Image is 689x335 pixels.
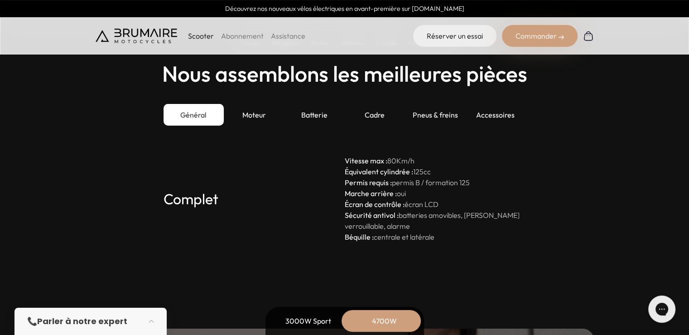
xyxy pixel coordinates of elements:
span: 80 [387,156,396,165]
div: Pneus & freins [405,104,465,126]
strong: Béquille : [345,232,374,241]
strong: Permis requis : [345,178,392,187]
div: Batterie [284,104,344,126]
div: 4700W [348,310,421,332]
img: Brumaire Motocycles [96,29,177,43]
img: Panier [583,30,594,41]
div: Moteur [224,104,284,126]
h3: Complet [164,155,345,242]
p: Scooter [188,30,214,41]
a: Réserver un essai [413,25,496,47]
img: right-arrow-2.png [559,34,564,40]
span: permis B / formation 125 [392,178,470,187]
a: Assistance [271,31,305,40]
a: Abonnement [221,31,264,40]
strong: Équivalent cylindrée : [345,167,413,176]
strong: Vitesse max : [345,156,387,165]
iframe: Gorgias live chat messenger [644,292,680,326]
div: Cadre [345,104,405,126]
div: Accessoires [465,104,525,126]
p: Km/h cc oui écran LCD batteries amovibles, [PERSON_NAME] verrouillable, alarme centrale et latérale [345,155,526,242]
strong: Écran de contrôle : [345,200,405,209]
div: Général [164,104,224,126]
strong: Marche arrière : [345,189,397,198]
span: 125 [413,167,424,176]
strong: Sécurité antivol : [345,211,399,220]
h2: Nous assemblons les meilleures pièces [162,62,527,86]
div: Commander [502,25,578,47]
div: 3000W Sport [272,310,345,332]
